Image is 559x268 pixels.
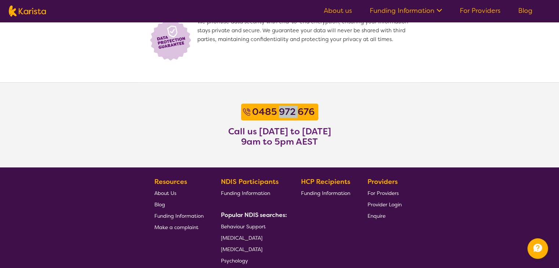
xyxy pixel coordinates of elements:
a: [MEDICAL_DATA] [221,232,284,243]
img: Karista logo [9,6,46,17]
a: 0485 972 676 [250,105,316,119]
span: For Providers [368,190,399,196]
b: Providers [368,177,398,186]
span: We prioritise data security with end-to-end encryption, ensuring your information stays private a... [197,18,412,62]
span: About Us [154,190,176,196]
span: Blog [154,201,165,208]
a: Blog [518,6,533,15]
a: Psychology [221,255,284,266]
h3: Call us [DATE] to [DATE] 9am to 5pm AEST [228,126,331,147]
span: [MEDICAL_DATA] [221,235,262,241]
span: Provider Login [368,201,402,208]
img: Call icon [243,108,250,116]
b: Popular NDIS searches: [221,211,287,219]
a: Make a complaint [154,221,204,233]
a: For Providers [460,6,501,15]
b: HCP Recipients [301,177,350,186]
span: Funding Information [301,190,350,196]
span: [MEDICAL_DATA] [221,246,262,253]
b: NDIS Participants [221,177,279,186]
span: Enquire [368,213,386,219]
a: Funding Information [154,210,204,221]
img: Lock icon [147,18,197,62]
span: Funding Information [154,213,204,219]
a: Provider Login [368,199,402,210]
a: Behaviour Support [221,221,284,232]
a: [MEDICAL_DATA] [221,243,284,255]
span: Behaviour Support [221,223,266,230]
b: Resources [154,177,187,186]
a: Funding Information [221,187,284,199]
a: About Us [154,187,204,199]
button: Channel Menu [527,238,548,259]
a: About us [324,6,352,15]
a: For Providers [368,187,402,199]
a: Funding Information [301,187,350,199]
span: Funding Information [221,190,270,196]
a: Blog [154,199,204,210]
a: Enquire [368,210,402,221]
a: Funding Information [370,6,442,15]
b: 0485 972 676 [252,106,315,118]
span: Psychology [221,257,248,264]
span: Make a complaint [154,224,198,231]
